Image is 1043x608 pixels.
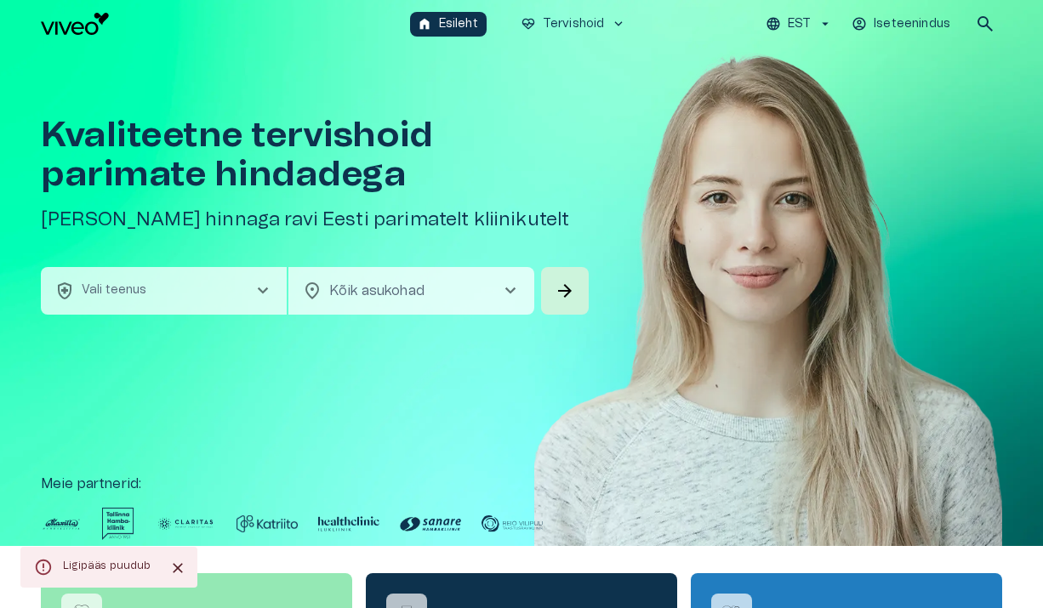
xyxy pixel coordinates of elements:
[302,281,322,301] span: location_on
[439,15,478,33] p: Esileht
[543,15,605,33] p: Tervishoid
[41,13,109,35] img: Viveo logo
[237,508,298,540] img: Partner logo
[611,16,626,31] span: keyboard_arrow_down
[82,281,147,299] p: Vali teenus
[788,15,811,33] p: EST
[541,267,589,315] button: Search
[968,7,1002,41] button: open search modal
[318,508,379,540] img: Partner logo
[329,281,473,301] p: Kõik asukohad
[482,508,543,540] img: Partner logo
[54,281,75,301] span: health_and_safety
[41,474,1002,494] p: Meie partnerid :
[400,508,461,540] img: Partner logo
[417,16,432,31] span: home
[410,12,487,37] button: homeEsileht
[763,12,835,37] button: EST
[41,13,403,35] a: Navigate to homepage
[41,207,592,232] h5: [PERSON_NAME] hinnaga ravi Eesti parimatelt kliinikutelt
[165,555,191,581] button: Close
[155,508,216,540] img: Partner logo
[41,116,592,194] h1: Kvaliteetne tervishoid parimate hindadega
[102,508,134,540] img: Partner logo
[63,552,151,582] div: Ligipääs puudub
[41,508,82,540] img: Partner logo
[521,16,536,31] span: ecg_heart
[849,12,955,37] button: Iseteenindus
[514,12,634,37] button: ecg_heartTervishoidkeyboard_arrow_down
[975,14,995,34] span: search
[534,48,1002,597] img: Woman smiling
[500,281,521,301] span: chevron_right
[253,281,273,301] span: chevron_right
[874,15,950,33] p: Iseteenindus
[555,281,575,301] span: arrow_forward
[41,267,287,315] button: health_and_safetyVali teenuschevron_right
